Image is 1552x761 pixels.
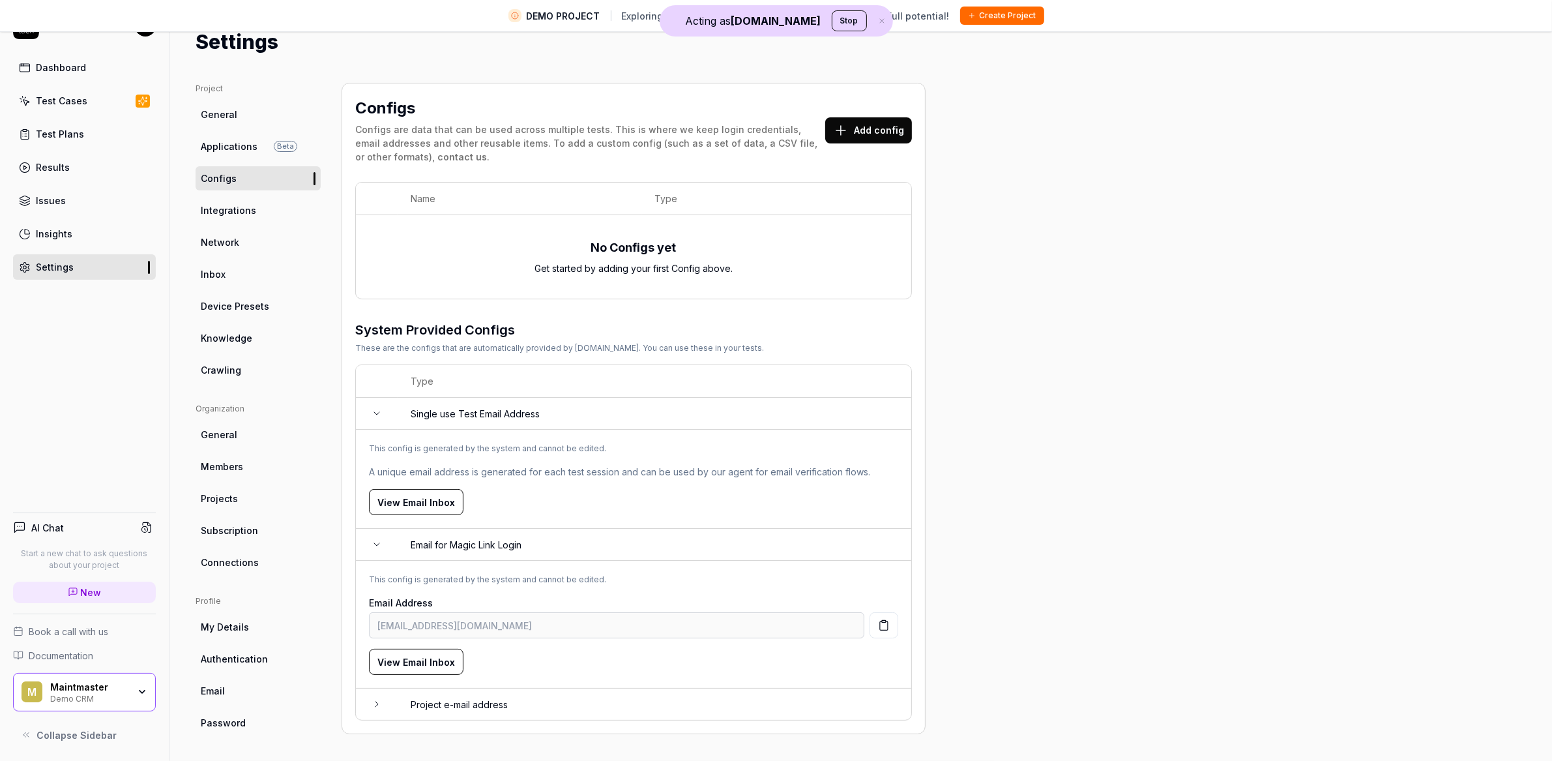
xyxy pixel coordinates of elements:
a: General [196,102,321,127]
span: Inbox [201,267,226,281]
span: A unique email address is generated for each test session and can be used by our agent for email ... [369,465,870,479]
a: General [196,423,321,447]
a: Password [196,711,321,735]
a: ApplicationsBeta [196,134,321,158]
span: New [81,586,102,599]
div: Results [36,160,70,174]
a: View Email Inbox [369,649,898,675]
span: Device Presets [201,299,269,313]
div: Settings [36,260,74,274]
div: Issues [36,194,66,207]
span: Password [201,716,246,730]
span: General [201,428,237,441]
span: Authentication [201,652,268,666]
div: Email Address [369,596,898,610]
span: Configs [201,172,237,185]
a: Inbox [196,262,321,286]
span: Documentation [29,649,93,663]
a: Results [13,155,156,180]
a: Network [196,230,321,254]
a: View Email Inbox [369,489,898,515]
span: Subscription [201,524,258,537]
a: My Details [196,615,321,639]
a: Members [196,455,321,479]
div: Project [196,83,321,95]
span: DEMO PROJECT [527,9,600,23]
span: Beta [274,141,297,152]
button: Create Project [960,7,1044,25]
a: Test Cases [13,88,156,113]
span: Knowledge [201,331,252,345]
div: Profile [196,595,321,607]
div: Demo CRM [50,693,128,703]
h1: Settings [196,27,278,57]
a: Device Presets [196,294,321,318]
div: Test Plans [36,127,84,141]
p: Start a new chat to ask questions about your project [13,548,156,571]
a: Settings [13,254,156,280]
span: Network [201,235,239,249]
a: Knowledge [196,326,321,350]
span: Applications [201,140,257,153]
div: Get started by adding your first Config above. [534,261,733,275]
a: Connections [196,550,321,574]
div: This config is generated by the system and cannot be edited. [369,574,898,586]
th: Name [398,183,641,215]
span: Book a call with us [29,625,108,638]
button: MMaintmasterDemo CRM [13,673,156,712]
a: Documentation [13,649,156,663]
div: Configs are data that can be used across multiple tests. This is where we keep login credentials,... [355,123,825,164]
h3: System Provided Configs [355,320,764,340]
div: No Configs yet [591,239,677,256]
div: Maintmaster [50,681,128,693]
a: Issues [13,188,156,213]
td: Project e-mail address [398,689,911,720]
a: Integrations [196,198,321,222]
div: Insights [36,227,72,241]
button: Add config [825,117,912,143]
a: Test Plans [13,121,156,147]
a: Projects [196,486,321,511]
h4: AI Chat [31,521,64,535]
button: Copy [870,612,898,638]
button: Stop [832,10,867,31]
th: Type [641,183,885,215]
a: Subscription [196,518,321,543]
a: Configs [196,166,321,190]
span: Integrations [201,203,256,217]
span: Email [201,684,225,698]
div: Test Cases [36,94,87,108]
span: General [201,108,237,121]
span: M [22,681,42,702]
div: Organization [196,403,321,415]
span: Connections [201,556,259,569]
span: Projects [201,492,238,505]
a: Authentication [196,647,321,671]
button: View Email Inbox [369,649,463,675]
span: My Details [201,620,249,634]
button: Collapse Sidebar [13,722,156,748]
span: Collapse Sidebar [37,728,117,742]
a: Dashboard [13,55,156,80]
th: Type [398,365,911,398]
div: These are the configs that are automatically provided by [DOMAIN_NAME]. You can use these in your... [355,342,764,354]
span: Exploring our features? Create your own project to unlock full potential! [622,9,950,23]
div: This config is generated by the system and cannot be edited. [369,443,898,455]
a: contact us [437,151,487,162]
td: Email for Magic Link Login [398,529,911,561]
a: New [13,582,156,603]
span: Members [201,460,243,473]
a: Email [196,679,321,703]
a: Book a call with us [13,625,156,638]
a: Insights [13,221,156,246]
span: Crawling [201,363,241,377]
div: Dashboard [36,61,86,74]
a: Crawling [196,358,321,382]
button: View Email Inbox [369,489,463,515]
td: Single use Test Email Address [398,398,911,430]
h2: Configs [355,97,415,120]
